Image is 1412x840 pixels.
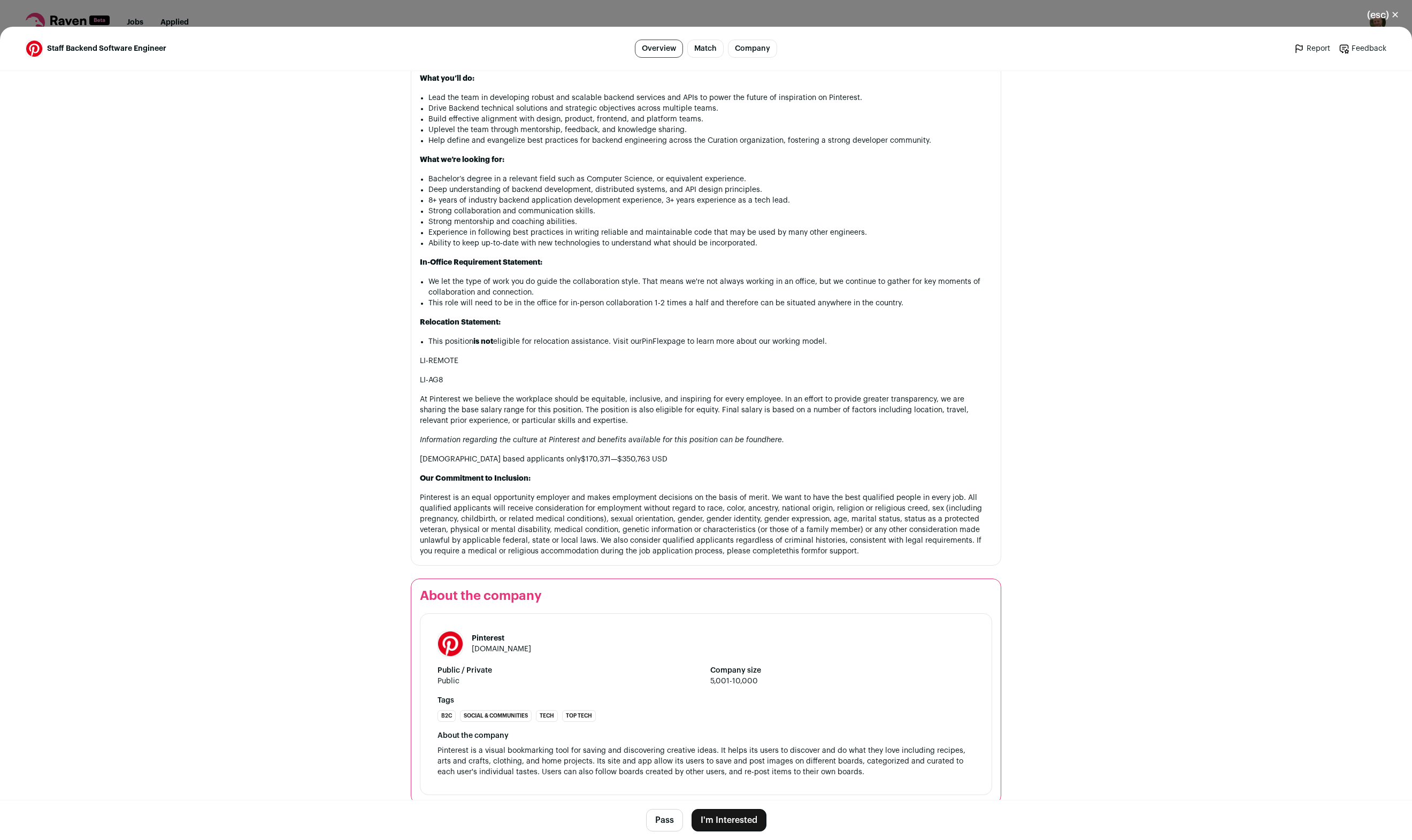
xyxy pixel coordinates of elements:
li: Social & Communities [460,710,532,722]
li: Bachelor’s degree in a relevant field such as Computer Science, or equivalent experience. [428,174,992,184]
a: Match [687,40,724,58]
h1: Pinterest [472,633,531,644]
strong: Company size [710,665,974,676]
li: This position eligible for relocation assistance. Visit our page to learn more about our working ... [428,336,992,347]
strong: Tags [438,695,974,706]
a: Report [1294,43,1330,54]
span: Public [438,676,702,687]
a: Feedback [1339,43,1386,54]
p: [DEMOGRAPHIC_DATA] based applicants only$170,371—$350,763 USD [420,454,992,465]
li: Top Tech [562,710,596,722]
h1: LI-REMOTE [420,356,992,366]
li: Build effective alignment with design, product, frontend, and platform teams. [428,114,992,125]
a: [DOMAIN_NAME] [472,645,531,653]
strong: What we’re looking for: [420,156,504,164]
button: I'm Interested [692,809,766,831]
li: Strong collaboration and communication skills. [428,206,992,217]
h1: LI-AG8 [420,375,992,386]
li: Uplevel the team through mentorship, feedback, and knowledge sharing. [428,125,992,135]
li: Help define and evangelize best practices for backend engineering across the Curation organizatio... [428,135,992,146]
strong: What you’ll do: [420,75,474,82]
img: e56e2fca2fd10c47413caba720555eb407866dce27671369e47ffc29eece9aef.jpg [26,41,42,57]
a: this form [786,548,818,555]
li: 8+ years of industry backend application development experience, 3+ years experience as a tech lead. [428,195,992,206]
li: Strong mentorship and coaching abilities. [428,217,992,227]
button: Close modal [1354,3,1412,27]
img: e56e2fca2fd10c47413caba720555eb407866dce27671369e47ffc29eece9aef.jpg [438,631,463,656]
span: 5,001-10,000 [710,676,974,687]
em: Information regarding the culture at Pinterest and benefits available for this position can be fo... [420,436,784,444]
h2: About the company [420,588,992,605]
li: B2C [438,710,456,722]
li: Lead the team in developing robust and scalable backend services and APIs to power the future of ... [428,93,992,103]
div: About the company [438,730,974,741]
li: Drive Backend technical solutions and strategic objectives across multiple teams. [428,103,992,114]
strong: Our Commitment to Inclusion: [420,475,531,482]
li: We let the type of work you do guide the collaboration style. That means we're not always working... [428,276,992,298]
a: Overview [635,40,683,58]
strong: is not [473,338,493,345]
button: Pass [646,809,683,831]
span: Staff Backend Software Engineer [47,43,166,54]
li: Ability to keep up-to-date with new technologies to understand what should be incorporated. [428,238,992,249]
a: PinFlex [642,338,667,345]
strong: Public / Private [438,665,702,676]
a: Company [728,40,777,58]
li: Deep understanding of backend development, distributed systems, and API design principles. [428,184,992,195]
a: here [766,436,782,444]
p: At Pinterest we believe the workplace should be equitable, inclusive, and inspiring for every emp... [420,394,992,426]
li: This role will need to be in the office for in-person collaboration 1-2 times a half and therefor... [428,298,992,309]
li: Experience in following best practices in writing reliable and maintainable code that may be used... [428,227,992,238]
strong: Relocation Statement: [420,319,501,326]
p: Pinterest is an equal opportunity employer and makes employment decisions on the basis of merit. ... [420,492,992,557]
li: Tech [536,710,558,722]
span: Pinterest is a visual bookmarking tool for saving and discovering creative ideas. It helps its us... [438,747,968,776]
strong: In-Office Requirement Statement: [420,259,542,266]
